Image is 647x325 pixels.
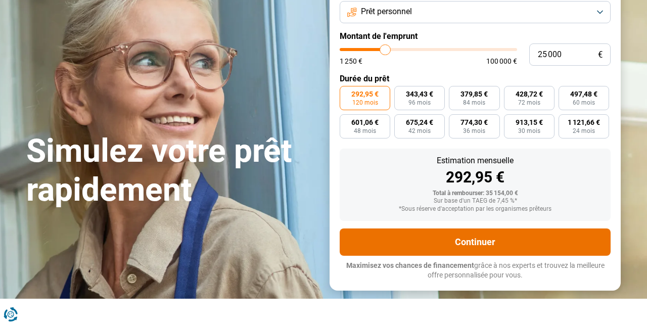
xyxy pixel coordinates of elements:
span: 428,72 € [516,90,543,98]
span: Maximisez vos chances de financement [346,261,474,269]
span: 24 mois [573,128,595,134]
span: 1 250 € [340,58,362,65]
button: Continuer [340,228,611,256]
span: 913,15 € [516,119,543,126]
span: 48 mois [354,128,376,134]
div: Total à rembourser: 35 154,00 € [348,190,603,197]
span: 96 mois [408,100,431,106]
span: 72 mois [518,100,540,106]
span: 497,48 € [570,90,597,98]
p: grâce à nos experts et trouvez la meilleure offre personnalisée pour vous. [340,261,611,281]
h1: Simulez votre prêt rapidement [26,132,317,210]
label: Montant de l'emprunt [340,31,611,41]
label: Durée du prêt [340,74,611,83]
button: Prêt personnel [340,1,611,23]
span: 1 121,66 € [568,119,600,126]
div: Estimation mensuelle [348,157,603,165]
span: 30 mois [518,128,540,134]
span: 100 000 € [486,58,517,65]
div: 292,95 € [348,170,603,185]
span: € [598,51,603,59]
div: *Sous réserve d'acceptation par les organismes prêteurs [348,206,603,213]
span: 42 mois [408,128,431,134]
div: Sur base d'un TAEG de 7,45 %* [348,198,603,205]
span: 120 mois [352,100,378,106]
span: 601,06 € [351,119,379,126]
span: 675,24 € [406,119,433,126]
span: 774,30 € [460,119,488,126]
span: 84 mois [463,100,485,106]
span: Prêt personnel [361,6,412,17]
span: 343,43 € [406,90,433,98]
span: 292,95 € [351,90,379,98]
span: 36 mois [463,128,485,134]
span: 379,85 € [460,90,488,98]
span: 60 mois [573,100,595,106]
